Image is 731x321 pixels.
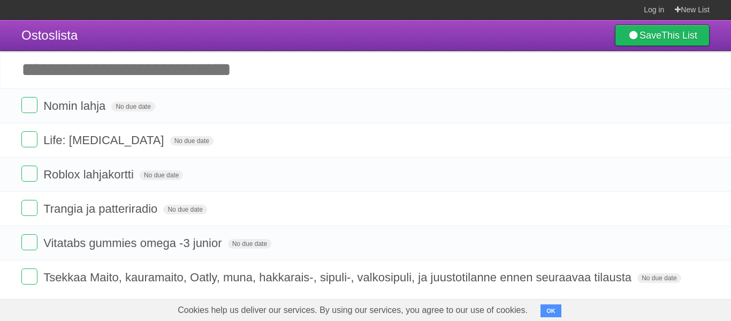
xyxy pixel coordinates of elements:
[21,268,37,285] label: Done
[43,271,634,284] span: Tsekkaa Maito, kauramaito, Oatly, muna, hakkarais-, sipuli-, valkosipuli, ja juustotilanne ennen ...
[167,300,538,321] span: Cookies help us deliver our services. By using our services, you agree to our use of cookies.
[43,133,166,147] span: Life: [MEDICAL_DATA]
[140,170,183,180] span: No due date
[540,304,561,317] button: OK
[43,99,108,113] span: Nomin lahja
[644,131,665,149] label: Star task
[43,168,136,181] span: Roblox lahjakortti
[644,200,665,218] label: Star task
[21,166,37,182] label: Done
[21,200,37,216] label: Done
[21,28,78,42] span: Ostoslista
[228,239,271,249] span: No due date
[43,236,224,250] span: Vitatabs gummies omega -3 junior
[644,234,665,252] label: Star task
[615,25,710,46] a: SaveThis List
[644,97,665,115] label: Star task
[21,234,37,250] label: Done
[21,131,37,147] label: Done
[170,136,214,146] span: No due date
[163,205,207,214] span: No due date
[43,202,160,215] span: Trangia ja patteriradio
[644,286,665,304] label: Star task
[111,102,155,111] span: No due date
[637,273,681,283] span: No due date
[661,30,697,41] b: This List
[644,166,665,183] label: Star task
[21,97,37,113] label: Done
